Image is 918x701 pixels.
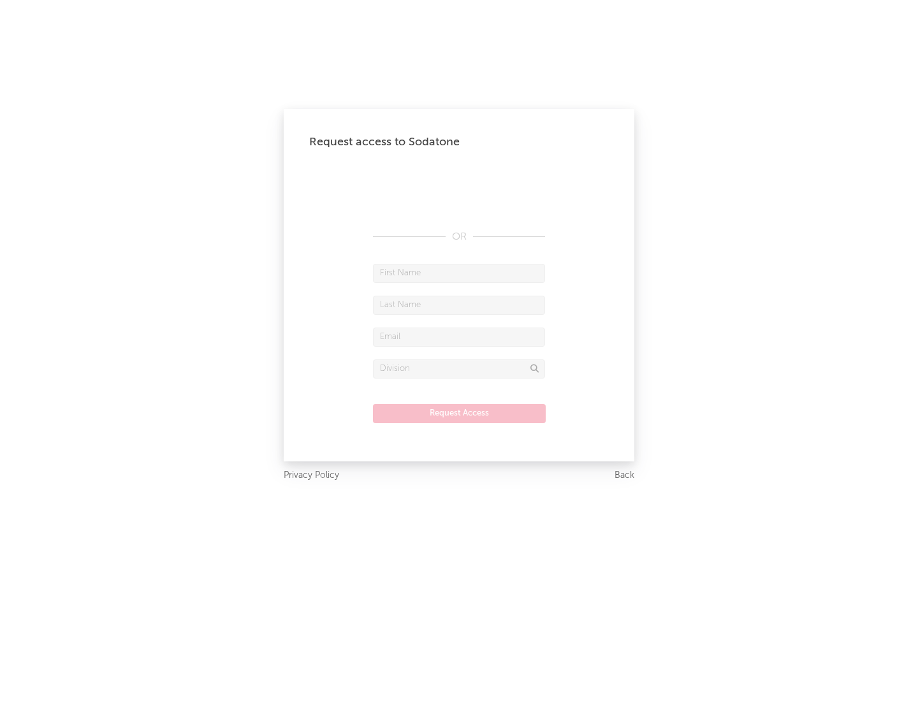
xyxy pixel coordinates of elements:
input: Division [373,359,545,379]
input: Email [373,328,545,347]
input: First Name [373,264,545,283]
a: Privacy Policy [284,468,339,484]
input: Last Name [373,296,545,315]
div: Request access to Sodatone [309,134,609,150]
div: OR [373,229,545,245]
button: Request Access [373,404,546,423]
a: Back [615,468,634,484]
